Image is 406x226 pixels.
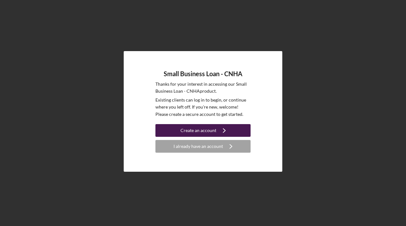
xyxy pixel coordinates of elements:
[155,140,251,153] button: I already have an account
[155,96,251,118] p: Existing clients can log in to begin, or continue where you left off. If you're new, welcome! Ple...
[164,70,242,77] h4: Small Business Loan - CNHA
[155,124,251,138] a: Create an account
[180,124,216,137] div: Create an account
[155,124,251,137] button: Create an account
[174,140,223,153] div: I already have an account
[155,81,251,95] p: Thanks for your interest in accessing our Small Business Loan - CNHA product.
